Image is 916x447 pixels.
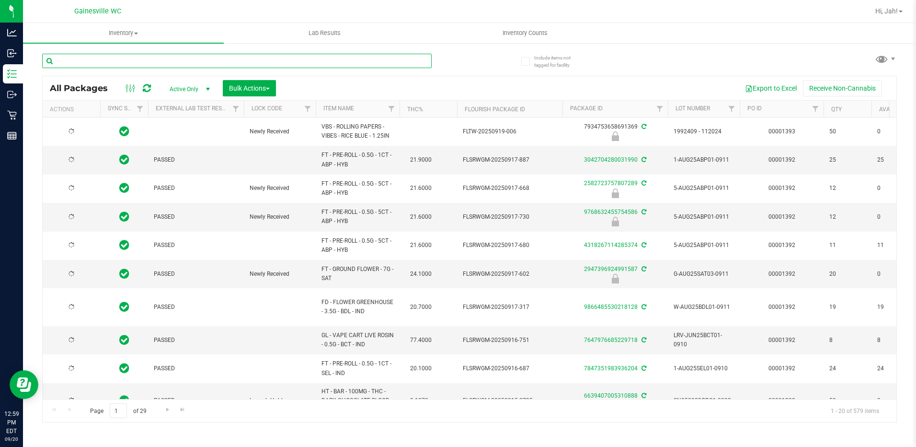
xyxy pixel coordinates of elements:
[463,396,557,405] span: FLSRWGM-20250915-2735
[584,209,638,215] a: 9768632455754586
[321,179,394,198] span: FT - PRE-ROLL - 0.5G - 5CT - ABP - HYB
[321,331,394,349] span: GL - VAPE CART LIVE ROSIN - 0.5G - BCT - IND
[463,303,557,312] span: FLSRWGM-20250917-317
[584,180,638,187] a: 2582723757807289
[321,298,394,316] span: FD - FLOWER GREENHOUSE - 3.5G - BDL - IND
[23,23,224,43] a: Inventory
[640,156,646,163] span: Sync from Compliance System
[561,188,669,198] div: Newly Received
[768,213,795,220] a: 00001392
[321,236,394,255] span: FT - PRE-ROLL - 0.5G - 5CT - ABP - HYB
[640,337,646,343] span: Sync from Compliance System
[119,362,129,375] span: In Sync
[674,241,734,250] span: 5-AUG25ABP01-0911
[321,151,394,169] span: FT - PRE-ROLL - 0.5G - 1CT - ABP - HYB
[4,410,19,435] p: 12:59 PM EDT
[584,392,638,399] a: 6639407005310888
[640,304,646,310] span: Sync from Compliance System
[829,270,866,279] span: 20
[405,210,436,224] span: 21.6000
[490,29,561,37] span: Inventory Counts
[160,403,174,416] a: Go to the next page
[74,7,121,15] span: Gainesville WC
[829,364,866,373] span: 24
[561,217,669,226] div: Newly Received
[250,127,310,136] span: Newly Received
[877,212,914,222] span: 0
[228,101,244,117] a: Filter
[640,365,646,372] span: Sync from Compliance System
[10,370,38,399] iframe: Resource center
[584,337,638,343] a: 7647976685229718
[300,101,316,117] a: Filter
[879,106,908,113] a: Available
[119,394,129,407] span: In Sync
[323,105,354,112] a: Item Name
[154,396,238,405] span: PASSED
[321,265,394,283] span: FT - GROUND FLOWER - 7G - SAT
[584,242,638,248] a: 4318267114285374
[640,123,646,130] span: Sync from Compliance System
[652,101,668,117] a: Filter
[224,23,424,43] a: Lab Results
[321,122,394,141] span: VBS - ROLLING PAPERS - VIBES - RICE BLUE - 1.25IN
[405,362,436,376] span: 20.1000
[321,208,394,226] span: FT - PRE-ROLL - 0.5G - 5CT - ABP - HYB
[674,331,734,349] span: LRV-JUN25BCT01-0910
[570,105,603,112] a: Package ID
[640,242,646,248] span: Sync from Compliance System
[7,48,17,58] inline-svg: Inbound
[768,365,795,372] a: 00001392
[768,304,795,310] a: 00001392
[561,274,669,283] div: Newly Received
[119,181,129,195] span: In Sync
[250,396,310,405] span: Launch Hold
[7,28,17,37] inline-svg: Analytics
[768,397,795,404] a: 00001392
[405,238,436,252] span: 21.6000
[534,54,582,69] span: Include items not tagged for facility
[877,396,914,405] span: 0
[119,333,129,347] span: In Sync
[7,131,17,141] inline-svg: Reports
[7,69,17,79] inline-svg: Inventory
[674,155,734,165] span: 1-AUG25ABP01-0911
[154,212,238,222] span: PASSED
[877,336,914,345] span: 8
[561,131,669,141] div: Newly Received
[768,242,795,248] a: 00001392
[747,105,762,112] a: PO ID
[154,336,238,345] span: PASSED
[808,101,824,117] a: Filter
[108,105,145,112] a: Sync Status
[82,403,154,418] span: Page of 29
[7,90,17,99] inline-svg: Outbound
[829,184,866,193] span: 12
[119,125,129,138] span: In Sync
[463,241,557,250] span: FLSRWGM-20250917-680
[252,105,282,112] a: Lock Code
[463,270,557,279] span: FLSRWGM-20250917-602
[877,364,914,373] span: 24
[584,304,638,310] a: 9866485530218128
[877,127,914,136] span: 0
[768,337,795,343] a: 00001392
[154,364,238,373] span: PASSED
[674,212,734,222] span: 5-AUG25ABP01-0911
[674,303,734,312] span: W-AUG25BDL01-0911
[768,128,795,135] a: 00001393
[829,303,866,312] span: 19
[640,392,646,399] span: Sync from Compliance System
[674,127,734,136] span: 1992409 - 112024
[584,365,638,372] a: 7847351983936204
[23,29,224,37] span: Inventory
[463,336,557,345] span: FLSRWGM-20250916-751
[50,83,117,94] span: All Packages
[829,336,866,345] span: 8
[223,80,276,96] button: Bulk Actions
[739,80,803,96] button: Export to Excel
[829,241,866,250] span: 11
[674,364,734,373] span: 1-AUG25SEL01-0910
[803,80,882,96] button: Receive Non-Cannabis
[229,84,270,92] span: Bulk Actions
